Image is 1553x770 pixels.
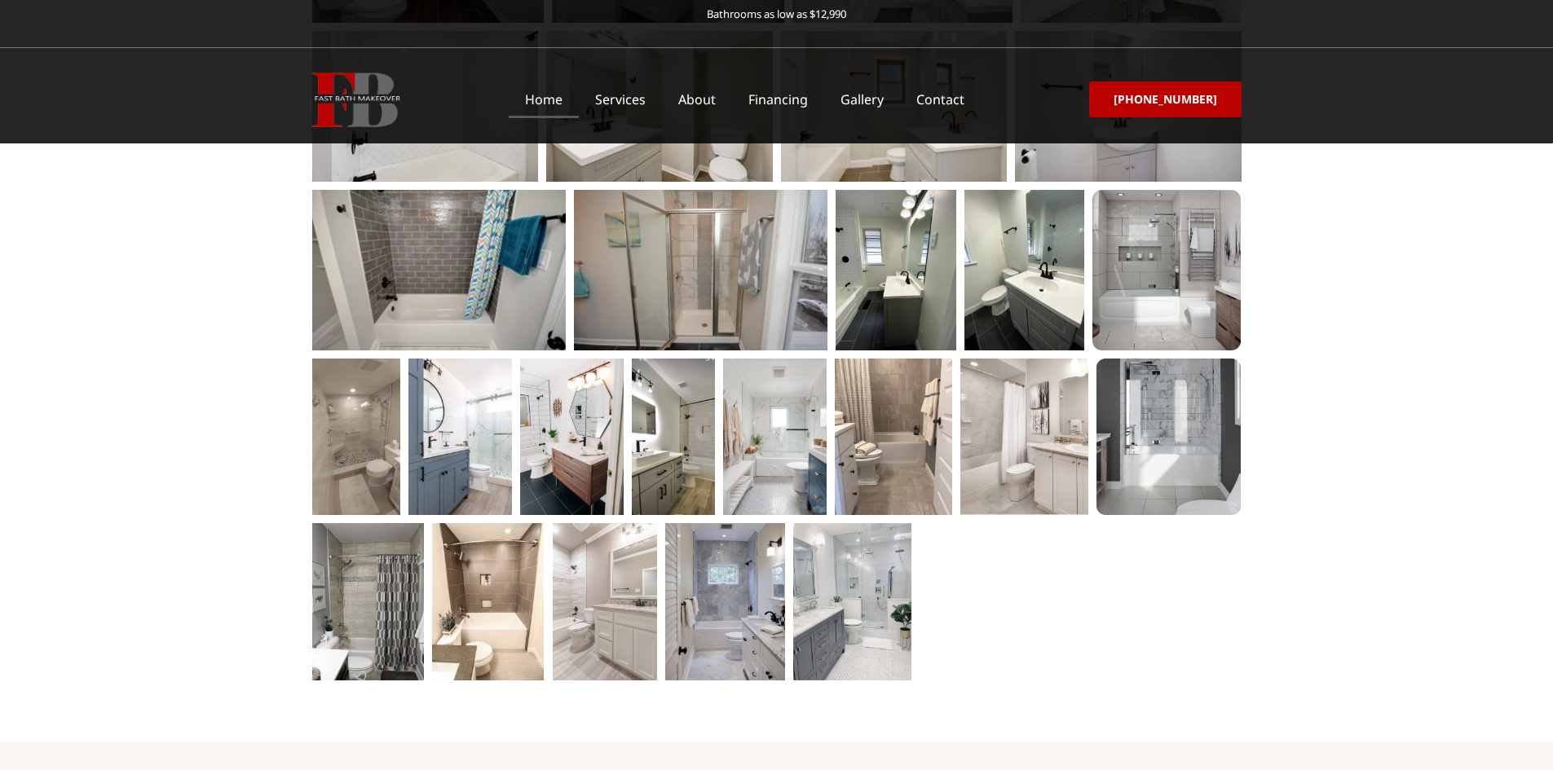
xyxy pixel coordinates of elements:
a: Financing [732,81,824,118]
a: Gallery [824,81,900,118]
a: Contact [900,81,981,118]
a: About [662,81,732,118]
a: Services [579,81,662,118]
img: Fast Bath Makeover icon [312,73,400,127]
a: Home [509,81,579,118]
span: [PHONE_NUMBER] [1114,94,1217,105]
a: [PHONE_NUMBER] [1089,81,1242,117]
